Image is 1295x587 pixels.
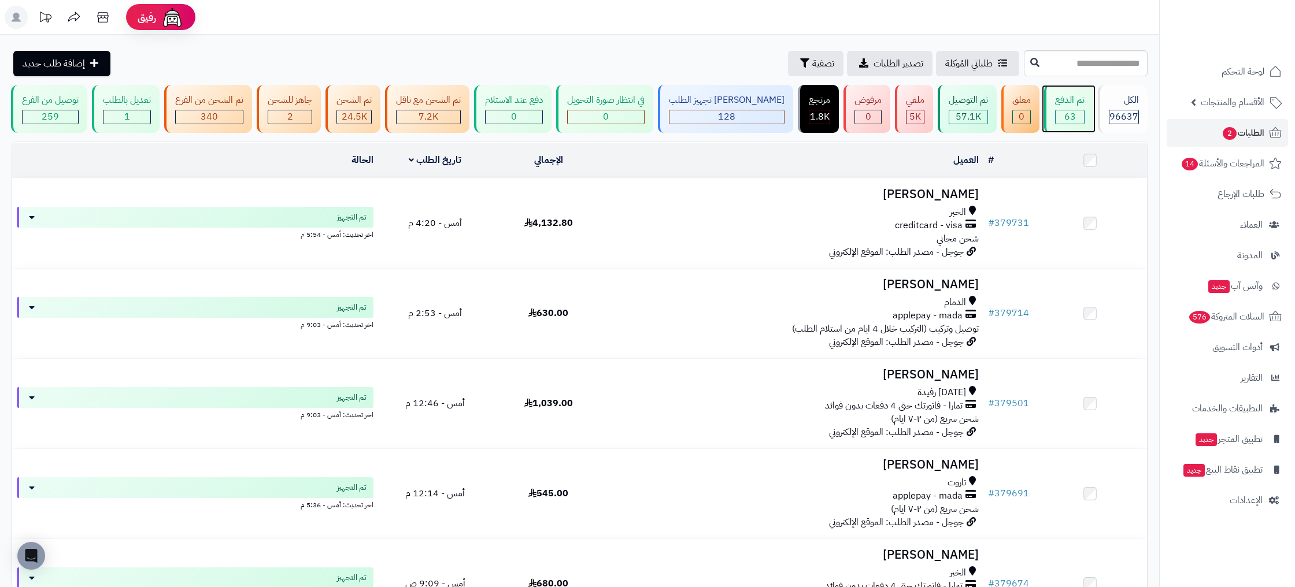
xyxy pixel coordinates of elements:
span: المدونة [1237,247,1263,263]
a: الإعدادات [1167,486,1288,514]
div: اخر تحديث: أمس - 5:36 م [17,498,373,510]
a: # [988,153,994,167]
button: تصفية [788,51,843,76]
span: 259 [42,110,59,124]
div: جاهز للشحن [268,94,312,107]
a: [PERSON_NAME] تجهيز الطلب 128 [656,85,795,133]
a: السلات المتروكة576 [1167,303,1288,330]
span: شحن سريع (من ٢-٧ ايام) [891,502,979,516]
span: creditcard - visa [895,219,963,232]
a: إضافة طلب جديد [13,51,110,76]
span: # [988,306,994,320]
span: توصيل وتركيب (التركيب خلال 4 ايام من استلام الطلب) [792,322,979,336]
div: [PERSON_NAME] تجهيز الطلب [669,94,785,107]
div: 259 [23,110,78,124]
a: تطبيق المتجرجديد [1167,425,1288,453]
span: إضافة طلب جديد [23,57,85,70]
a: تم الشحن 24.5K [323,85,383,133]
span: 128 [718,110,735,124]
a: تصدير الطلبات [847,51,933,76]
div: 7222 [397,110,460,124]
div: تم التوصيل [949,94,988,107]
a: في انتظار صورة التحويل 0 [554,85,656,133]
h3: [PERSON_NAME] [610,278,979,291]
a: المراجعات والأسئلة14 [1167,150,1288,177]
span: 630.00 [528,306,568,320]
span: تاروت [948,476,966,489]
a: تم التوصيل 57.1K [935,85,999,133]
a: توصيل من الفرع 259 [9,85,90,133]
span: جوجل - مصدر الطلب: الموقع الإلكتروني [829,425,964,439]
span: تم التجهيز [337,211,367,223]
span: رفيق [138,10,156,24]
a: #379691 [988,486,1029,500]
div: تم الشحن مع ناقل [396,94,461,107]
div: في انتظار صورة التحويل [567,94,645,107]
a: لوحة التحكم [1167,58,1288,86]
a: تحديثات المنصة [31,6,60,32]
span: الأقسام والمنتجات [1201,94,1264,110]
span: طلبات الإرجاع [1218,186,1264,202]
h3: [PERSON_NAME] [610,458,979,471]
div: 57054 [949,110,987,124]
div: الكل [1109,94,1139,107]
a: أدوات التسويق [1167,333,1288,361]
span: 7.2K [419,110,438,124]
a: تاريخ الطلب [409,153,461,167]
div: 0 [855,110,881,124]
span: المراجعات والأسئلة [1181,155,1264,172]
span: جديد [1196,433,1217,446]
div: 4998 [906,110,924,124]
a: التطبيقات والخدمات [1167,395,1288,422]
a: #379714 [988,306,1029,320]
span: تم التجهيز [337,302,367,313]
div: ملغي [906,94,924,107]
span: 576 [1189,310,1211,324]
div: اخر تحديث: أمس - 9:03 م [17,408,373,420]
span: وآتس آب [1207,278,1263,294]
span: جوجل - مصدر الطلب: الموقع الإلكتروني [829,335,964,349]
span: السلات المتروكة [1188,309,1264,325]
h3: [PERSON_NAME] [610,368,979,381]
a: التقارير [1167,364,1288,392]
a: الإجمالي [534,153,563,167]
span: تطبيق المتجر [1194,431,1263,447]
span: 0 [511,110,517,124]
span: طلباتي المُوكلة [945,57,993,70]
a: العملاء [1167,211,1288,239]
span: # [988,216,994,230]
span: تطبيق نقاط البيع [1182,462,1263,478]
span: لوحة التحكم [1222,64,1264,80]
span: applepay - mada [893,309,963,322]
span: الخبر [950,206,966,219]
span: applepay - mada [893,489,963,503]
div: تم الشحن من الفرع [175,94,243,107]
span: شحن مجاني [937,232,979,246]
span: تم التجهيز [337,482,367,493]
a: تعديل بالطلب 1 [90,85,162,133]
a: تم الدفع 63 [1042,85,1096,133]
span: 1 [124,110,130,124]
span: 545.00 [528,486,568,500]
span: 2 [287,110,293,124]
a: العميل [953,153,979,167]
div: معلق [1012,94,1031,107]
img: logo-2.png [1216,17,1284,42]
span: 1.8K [810,110,830,124]
a: ملغي 5K [893,85,935,133]
span: # [988,486,994,500]
span: تصدير الطلبات [874,57,923,70]
span: أمس - 12:46 م [405,396,465,410]
span: أمس - 2:53 م [408,306,462,320]
span: 1,039.00 [524,396,573,410]
img: ai-face.png [161,6,184,29]
div: 0 [568,110,644,124]
span: تم التجهيز [337,572,367,584]
span: أمس - 4:20 م [408,216,462,230]
div: 340 [176,110,243,124]
span: جديد [1183,464,1205,477]
span: الخبر [950,566,966,579]
span: 2 [1222,127,1237,140]
span: جديد [1208,280,1230,293]
span: التطبيقات والخدمات [1192,400,1263,417]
